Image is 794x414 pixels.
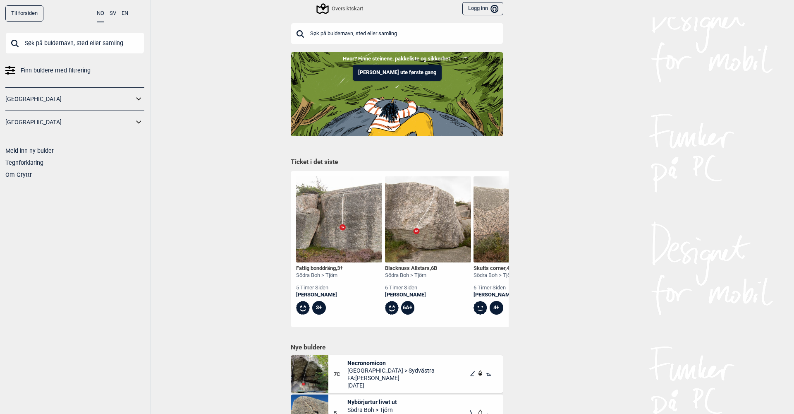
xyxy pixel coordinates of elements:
h1: Nye buldere [291,343,503,351]
a: [PERSON_NAME] [296,291,343,298]
a: [PERSON_NAME] [474,291,515,298]
img: Fattig bonddrang [296,176,382,262]
div: Södra Boh > Tjörn [385,272,437,279]
h1: Ticket i det siste [291,158,503,167]
span: Finn buldere med filtrering [21,65,91,77]
span: 4+ [507,265,512,271]
img: Skutts corner [474,176,560,262]
div: Fattig bonddräng , [296,265,343,272]
span: [DATE] [347,382,435,389]
button: NO [97,5,104,22]
img: Indoor to outdoor [291,52,503,136]
button: Logg inn [462,2,503,16]
a: Meld inn ny bulder [5,147,54,154]
button: SV [110,5,116,22]
button: EN [122,5,128,22]
span: [GEOGRAPHIC_DATA] > Sydvästra [347,367,435,374]
div: 5 timer siden [296,284,343,291]
div: Oversiktskart [318,4,363,14]
a: Om Gryttr [5,171,32,178]
span: FA: [PERSON_NAME] [347,374,435,382]
input: Søk på buldernavn, sted eller samling [5,32,144,54]
a: [GEOGRAPHIC_DATA] [5,93,134,105]
span: Södra Boh > Tjörn [347,406,399,414]
div: 6A+ [401,301,415,315]
span: 7C [334,371,347,378]
span: Necronomicon [347,359,435,367]
div: Södra Boh > Tjörn [474,272,515,279]
div: 3+ [312,301,326,315]
p: Hvor? Finne steinene, pakkeliste og sikkerhet. [6,55,788,63]
div: 6 timer siden [474,284,515,291]
div: Necronomicon7CNecronomicon[GEOGRAPHIC_DATA] > SydvästraFA:[PERSON_NAME][DATE] [291,355,503,393]
input: Søk på buldernavn, sted eller samling [291,23,503,44]
div: Blacknuss Allstars , [385,265,437,272]
span: Nybörjartur livet ut [347,398,399,406]
img: Blacknuss Allstars [385,176,471,262]
div: Skutts corner , [474,265,515,272]
span: 3+ [337,265,343,271]
div: 4+ [490,301,503,315]
a: Tegnforklaring [5,159,43,166]
span: 6B [431,265,437,271]
a: Finn buldere med filtrering [5,65,144,77]
div: Södra Boh > Tjörn [296,272,343,279]
img: Necronomicon [291,355,328,393]
button: [PERSON_NAME] ute første gang [353,65,442,81]
div: 6 timer siden [385,284,437,291]
a: [PERSON_NAME] [385,291,437,298]
a: Til forsiden [5,5,43,22]
a: [GEOGRAPHIC_DATA] [5,116,134,128]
